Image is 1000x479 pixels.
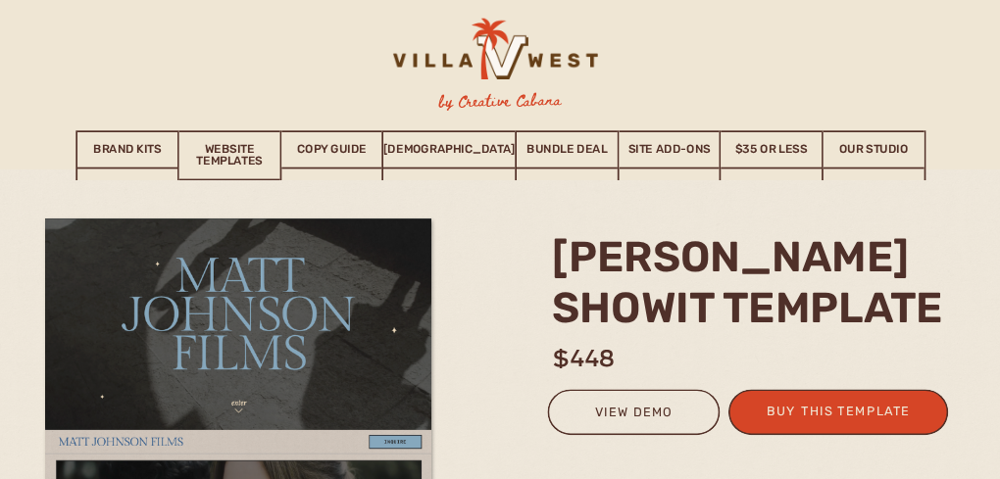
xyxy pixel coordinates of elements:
h3: by Creative Cabana [425,89,575,115]
a: Site Add-Ons [619,130,719,168]
a: Copy Guide [281,130,381,168]
a: Website Templates [179,130,279,180]
h2: [PERSON_NAME] Showit template [552,230,955,330]
a: Our Studio [824,130,924,168]
h1: $448 [553,341,688,373]
a: $35 or Less [722,130,822,168]
a: view demo [558,401,709,428]
a: Bundle Deal [517,130,617,168]
a: [DEMOGRAPHIC_DATA] [383,130,515,168]
a: Brand Kits [77,130,177,168]
a: buy this template [757,400,921,427]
